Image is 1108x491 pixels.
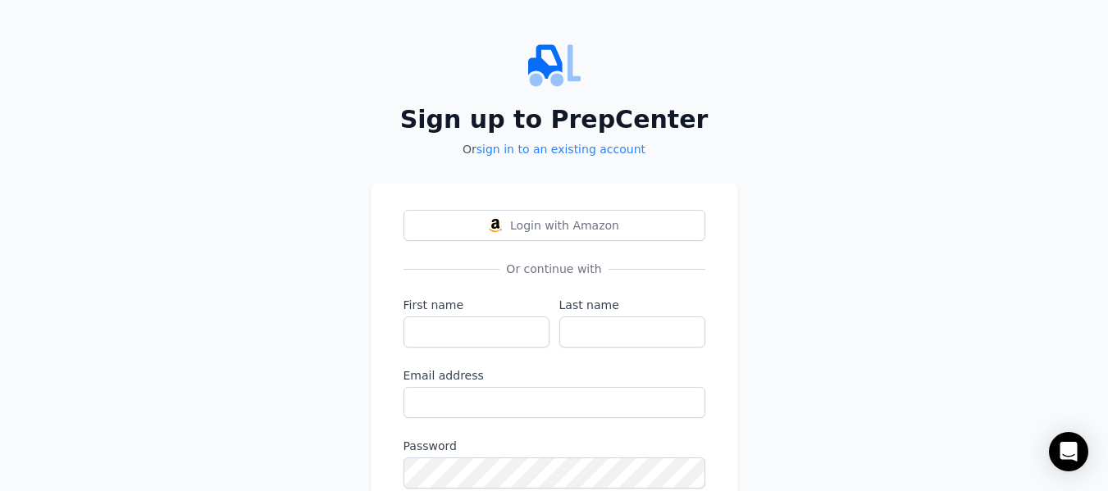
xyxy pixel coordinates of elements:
p: Or [371,141,738,157]
span: Login with Amazon [510,217,619,234]
img: Login with Amazon [489,219,502,232]
label: Email address [404,367,705,384]
span: Or continue with [499,261,608,277]
label: Password [404,438,705,454]
label: Last name [559,297,705,313]
button: Login with AmazonLogin with Amazon [404,210,705,241]
div: Open Intercom Messenger [1049,432,1088,471]
h2: Sign up to PrepCenter [371,105,738,134]
a: sign in to an existing account [476,143,645,156]
img: PrepCenter [371,39,738,92]
label: First name [404,297,549,313]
